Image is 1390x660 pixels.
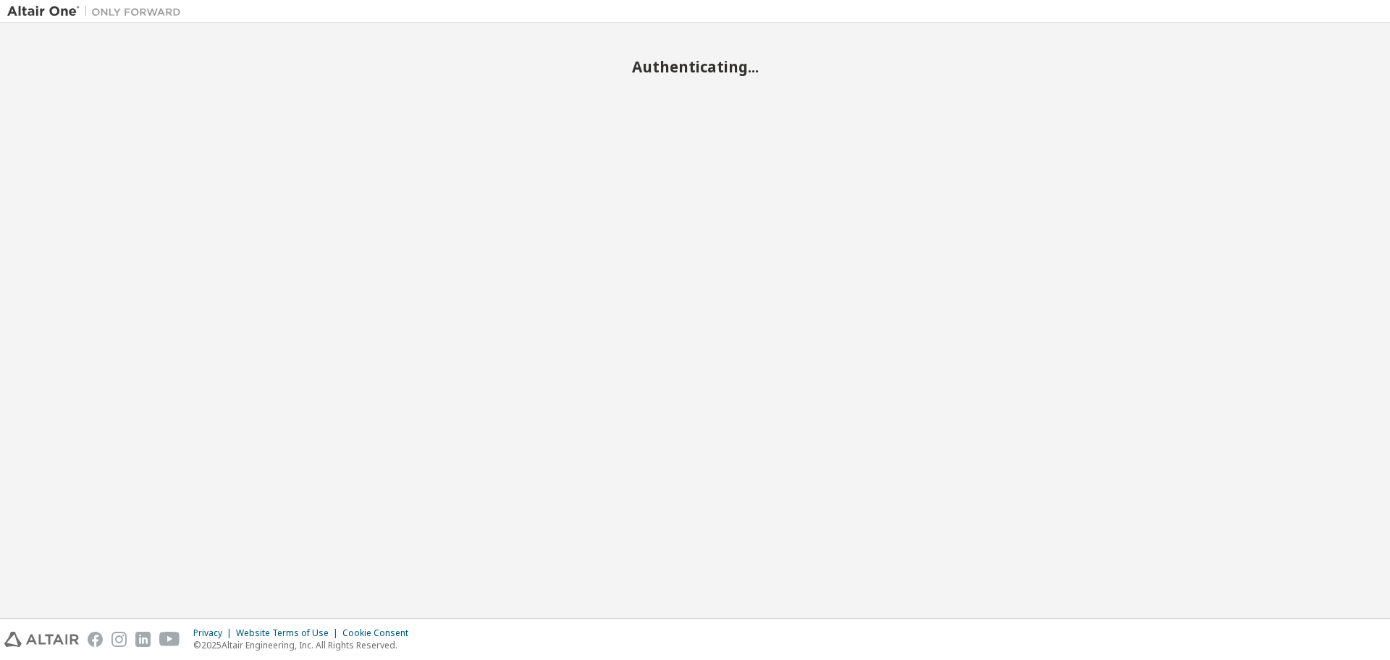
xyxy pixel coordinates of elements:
p: © 2025 Altair Engineering, Inc. All Rights Reserved. [193,639,417,651]
img: facebook.svg [88,632,103,647]
div: Privacy [193,627,236,639]
img: altair_logo.svg [4,632,79,647]
img: youtube.svg [159,632,180,647]
img: instagram.svg [111,632,127,647]
h2: Authenticating... [7,57,1383,76]
img: Altair One [7,4,188,19]
div: Cookie Consent [342,627,417,639]
div: Website Terms of Use [236,627,342,639]
img: linkedin.svg [135,632,151,647]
